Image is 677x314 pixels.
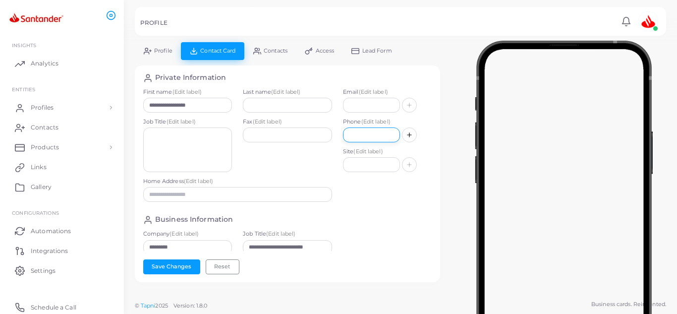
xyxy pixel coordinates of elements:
[353,148,383,155] span: (Edit label)
[9,9,64,28] img: logo
[243,88,332,96] label: Last name
[155,73,226,83] h4: Private Information
[31,183,52,191] span: Gallery
[7,241,116,260] a: Integrations
[143,88,232,96] label: First name
[264,48,287,54] span: Contacts
[154,48,172,54] span: Profile
[635,11,661,31] a: avatar
[31,303,76,312] span: Schedule a Call
[143,178,332,186] label: Home Address
[243,230,332,238] label: Job Title
[359,88,388,95] span: (Edit label)
[253,118,282,125] span: (Edit label)
[7,118,116,137] a: Contacts
[638,11,658,31] img: avatar
[169,230,199,237] span: (Edit label)
[7,157,116,177] a: Links
[172,88,202,95] span: (Edit label)
[31,59,58,68] span: Analytics
[343,148,432,156] label: Site
[7,137,116,157] a: Products
[143,259,200,274] button: Save Changes
[343,118,432,126] label: Phone
[31,266,56,275] span: Settings
[31,247,68,255] span: Integrations
[141,302,156,309] a: Tapni
[7,98,116,118] a: Profiles
[7,54,116,73] a: Analytics
[343,88,432,96] label: Email
[266,230,295,237] span: (Edit label)
[31,143,59,152] span: Products
[7,221,116,241] a: Automations
[167,118,196,125] span: (Edit label)
[7,260,116,280] a: Settings
[361,118,391,125] span: (Edit label)
[12,210,59,216] span: Configurations
[12,42,36,48] span: INSIGHTS
[243,118,332,126] label: Fax
[271,88,300,95] span: (Edit label)
[173,302,208,309] span: Version: 1.8.0
[12,86,35,92] span: ENTITIES
[31,103,54,112] span: Profiles
[316,48,335,54] span: Access
[200,48,235,54] span: Contact Card
[155,215,233,225] h4: Business Information
[31,123,58,132] span: Contacts
[184,178,213,185] span: (Edit label)
[140,19,168,26] h5: PROFILE
[7,177,116,197] a: Gallery
[143,118,232,126] label: Job Title
[206,259,239,274] button: Reset
[31,163,47,172] span: Links
[362,48,392,54] span: Lead Form
[155,302,168,310] span: 2025
[135,302,207,310] span: ©
[31,227,71,236] span: Automations
[143,230,232,238] label: Company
